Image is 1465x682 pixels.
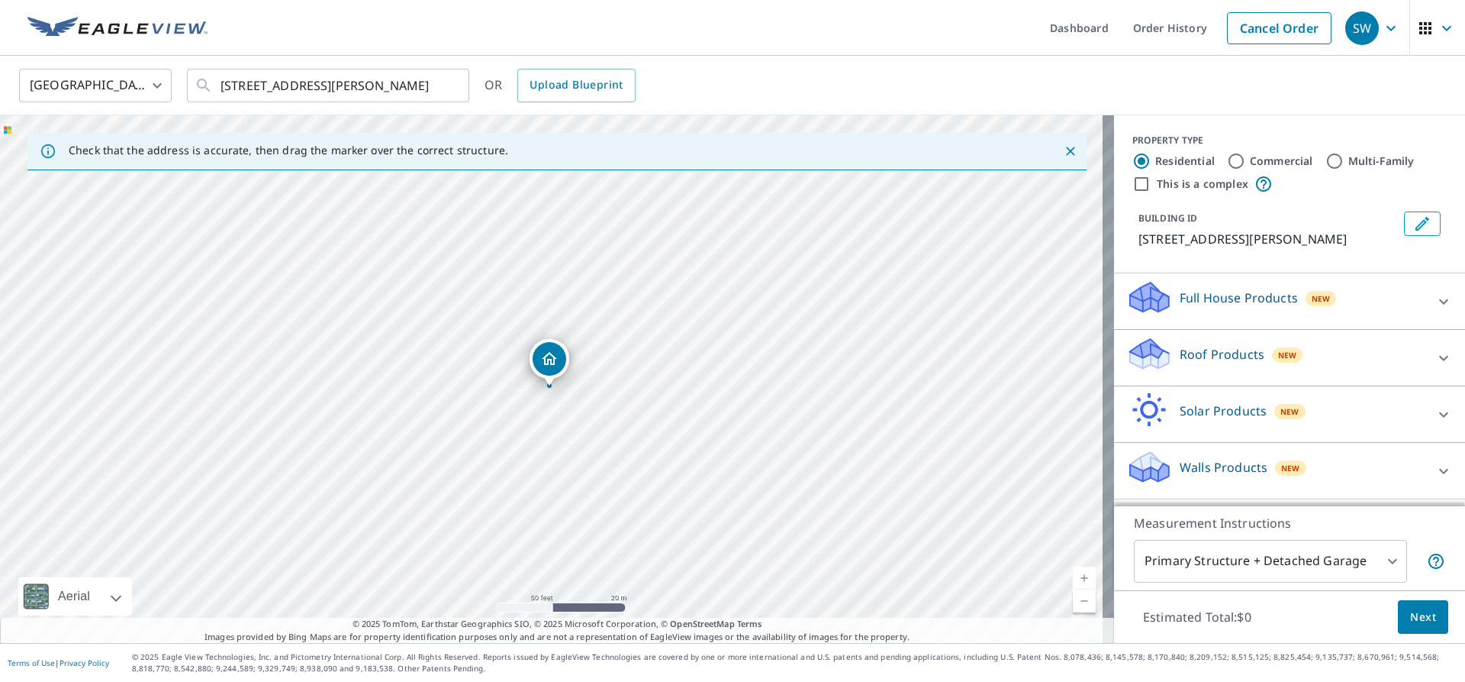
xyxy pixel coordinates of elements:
span: Your report will include the primary structure and a detached garage if one exists. [1427,552,1445,570]
div: Full House ProductsNew [1126,280,1453,323]
button: Edit building 1 [1404,212,1441,236]
a: Terms of Use [8,658,55,668]
span: New [1280,406,1299,418]
span: New [1278,349,1297,361]
div: PROPERTY TYPE [1132,134,1447,147]
p: Roof Products [1180,345,1264,364]
div: Roof ProductsNew [1126,336,1453,380]
p: Check that the address is accurate, then drag the marker over the correct structure. [69,144,508,157]
label: This is a complex [1157,176,1248,192]
a: OpenStreetMap [670,618,734,629]
div: Primary Structure + Detached Garage [1134,540,1407,583]
button: Close [1061,141,1080,161]
a: Upload Blueprint [517,69,635,102]
div: [GEOGRAPHIC_DATA] [19,64,172,107]
span: Next [1410,608,1436,627]
input: Search by address or latitude-longitude [221,64,438,107]
span: New [1312,293,1331,305]
div: OR [485,69,636,102]
a: Privacy Policy [60,658,109,668]
p: Estimated Total: $0 [1131,600,1264,634]
p: © 2025 Eagle View Technologies, Inc. and Pictometry International Corp. All Rights Reserved. Repo... [132,651,1457,674]
label: Commercial [1250,154,1313,169]
a: Terms [737,618,762,629]
button: Next [1398,600,1448,635]
label: Residential [1155,154,1215,169]
p: [STREET_ADDRESS][PERSON_NAME] [1138,230,1398,248]
img: EV Logo [27,17,208,40]
p: BUILDING ID [1138,212,1197,225]
p: Full House Products [1180,289,1298,307]
span: © 2025 TomTom, Earthstar Geographics SIO, © 2025 Microsoft Corporation, © [353,618,762,631]
a: Current Level 19, Zoom Out [1073,590,1096,613]
div: Solar ProductsNew [1126,393,1453,436]
p: Solar Products [1180,402,1267,420]
a: Cancel Order [1227,12,1331,44]
a: Current Level 19, Zoom In [1073,567,1096,590]
p: Walls Products [1180,458,1267,477]
div: SW [1345,11,1379,45]
div: Walls ProductsNew [1126,449,1453,493]
div: Dropped pin, building 1, Residential property, 37 SE Dorion Ave Pendleton, OR 97801 [530,339,569,386]
span: Upload Blueprint [530,76,623,95]
span: New [1281,462,1300,474]
p: Measurement Instructions [1134,514,1445,532]
div: Aerial [53,577,95,616]
label: Multi-Family [1348,154,1415,169]
p: | [8,658,109,667]
div: Aerial [18,577,132,616]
